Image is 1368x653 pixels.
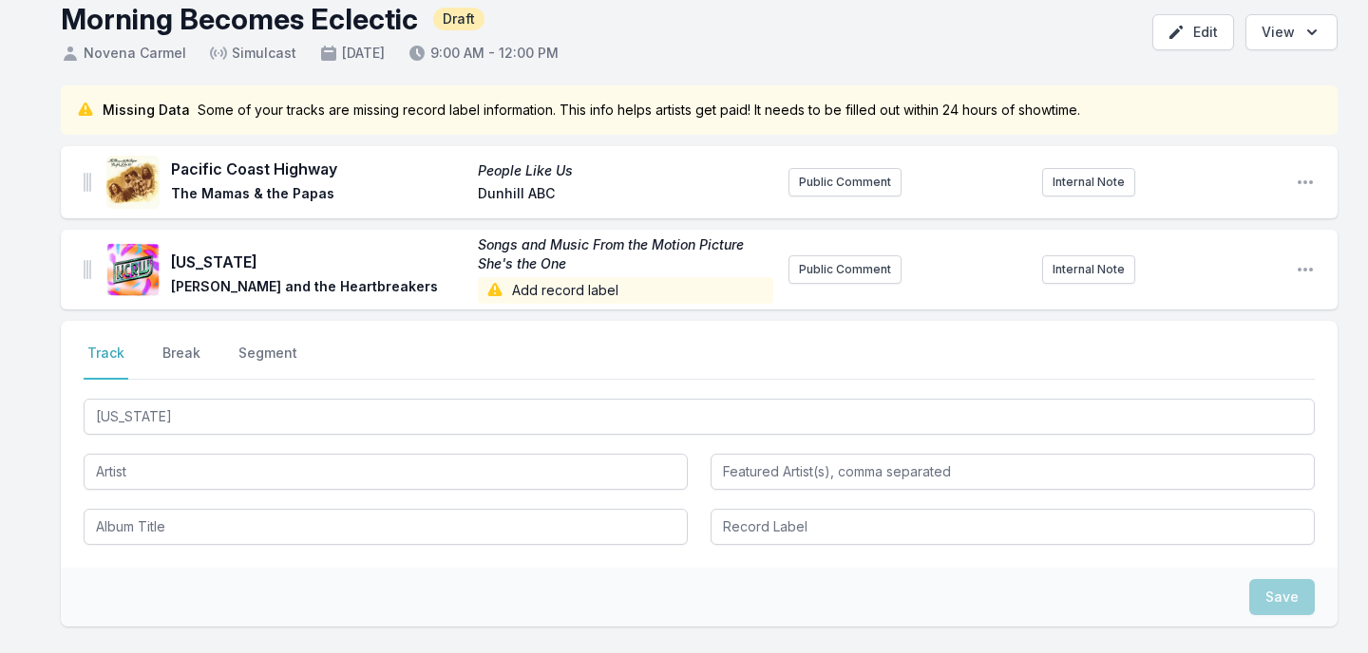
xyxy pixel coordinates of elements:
[478,235,773,273] span: Songs and Music From the Motion Picture She's the One
[711,454,1315,490] input: Featured Artist(s), comma separated
[171,184,466,207] span: The Mamas & the Papas
[408,44,559,63] span: 9:00 AM - 12:00 PM
[1042,168,1135,196] button: Internal Note
[478,277,773,304] span: Add record label
[1296,260,1315,279] button: Open playlist item options
[319,44,385,63] span: [DATE]
[106,156,160,209] img: People Like Us
[61,2,418,36] h1: Morning Becomes Eclectic
[61,44,186,63] span: Novena Carmel
[84,509,688,545] input: Album Title
[1245,14,1338,50] button: Open options
[788,255,902,284] button: Public Comment
[711,509,1315,545] input: Record Label
[1152,14,1234,50] button: Edit
[106,243,160,296] img: Songs and Music From the Motion Picture She's the One
[1042,255,1135,284] button: Internal Note
[84,399,1315,435] input: Track Title
[1296,173,1315,192] button: Open playlist item options
[84,260,91,279] img: Drag Handle
[84,173,91,192] img: Drag Handle
[478,161,773,180] span: People Like Us
[198,101,1080,120] span: Some of your tracks are missing record label information. This info helps artists get paid! It ne...
[1249,579,1315,615] button: Save
[433,8,484,30] span: Draft
[84,344,128,380] button: Track
[171,277,466,304] span: [PERSON_NAME] and the Heartbreakers
[235,344,301,380] button: Segment
[103,101,190,120] span: Missing Data
[209,44,296,63] span: Simulcast
[171,158,466,180] span: Pacific Coast Highway
[84,454,688,490] input: Artist
[478,184,773,207] span: Dunhill ABC
[171,251,466,273] span: [US_STATE]
[788,168,902,196] button: Public Comment
[159,344,204,380] button: Break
